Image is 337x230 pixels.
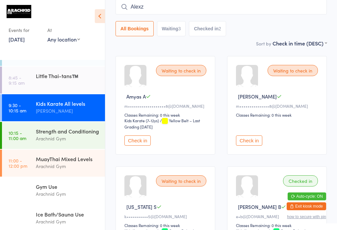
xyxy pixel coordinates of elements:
[47,36,80,43] div: Any location
[9,186,25,196] time: 12:00 - 1:00 pm
[9,36,25,43] a: [DATE]
[236,135,262,146] button: Check in
[9,158,27,168] time: 11:00 - 12:00 pm
[36,162,99,170] div: Arachnid Gym
[157,21,186,36] button: Waiting3
[9,130,26,141] time: 10:15 - 11:00 am
[156,65,206,76] div: Waiting to check in
[36,211,99,218] div: Ice Bath/Sauna Use
[236,214,320,219] div: e•b@[DOMAIN_NAME]
[283,175,318,187] div: Checked in
[2,177,105,204] a: 12:00 -1:00 pmGym UseArachnid Gym
[287,202,326,210] button: Exit kiosk mode
[116,21,154,36] button: All Bookings
[2,150,105,177] a: 11:00 -12:00 pmMuayThai Mixed LevelsArachnid Gym
[124,118,159,123] div: Kids Karate (7-12ys)
[9,75,25,85] time: 8:45 - 9:15 am
[47,25,80,36] div: At
[236,222,320,228] div: Classes Remaining: 0 this week
[288,192,326,200] button: Auto-cycle: ON
[36,190,99,198] div: Arachnid Gym
[236,112,320,118] div: Classes Remaining: 0 this week
[2,122,105,149] a: 10:15 -11:00 amStrength and ConditioningArachnid Gym
[7,5,31,18] img: Arachnid Gym
[124,103,208,109] div: m•••••••••••••••••••8@[DOMAIN_NAME]
[126,93,146,100] span: Amyas A
[272,40,327,47] div: Check in time (DESC)
[36,155,99,162] div: MuayThai Mixed Levels
[36,128,99,135] div: Strength and Conditioning
[9,102,26,113] time: 9:30 - 10:15 am
[9,213,28,224] time: 9:00 - 10:00 pm
[178,26,181,31] div: 3
[126,203,157,210] span: [US_STATE] S
[36,218,99,225] div: Arachnid Gym
[256,40,271,47] label: Sort by
[124,222,208,228] div: Classes Remaining: 0 this week
[238,203,281,210] span: [PERSON_NAME] B
[238,93,277,100] span: [PERSON_NAME]
[268,65,318,76] div: Waiting to check in
[124,112,208,118] div: Classes Remaining: 0 this week
[36,107,99,115] div: [PERSON_NAME]
[36,72,99,79] div: Little Thai-tans™️
[156,175,206,187] div: Waiting to check in
[219,26,221,31] div: 2
[189,21,226,36] button: Checked in2
[36,183,99,190] div: Gym Use
[36,100,99,107] div: Kids Karate All levels
[124,135,151,146] button: Check in
[2,94,105,121] a: 9:30 -10:15 amKids Karate All levels[PERSON_NAME]
[2,67,105,94] a: 8:45 -9:15 amLittle Thai-tans™️
[36,135,99,142] div: Arachnid Gym
[236,103,320,109] div: m•••••••••••••••8@[DOMAIN_NAME]
[9,25,41,36] div: Events for
[287,215,326,219] button: how to secure with pin
[124,214,208,219] div: k•••••••••••5@[DOMAIN_NAME]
